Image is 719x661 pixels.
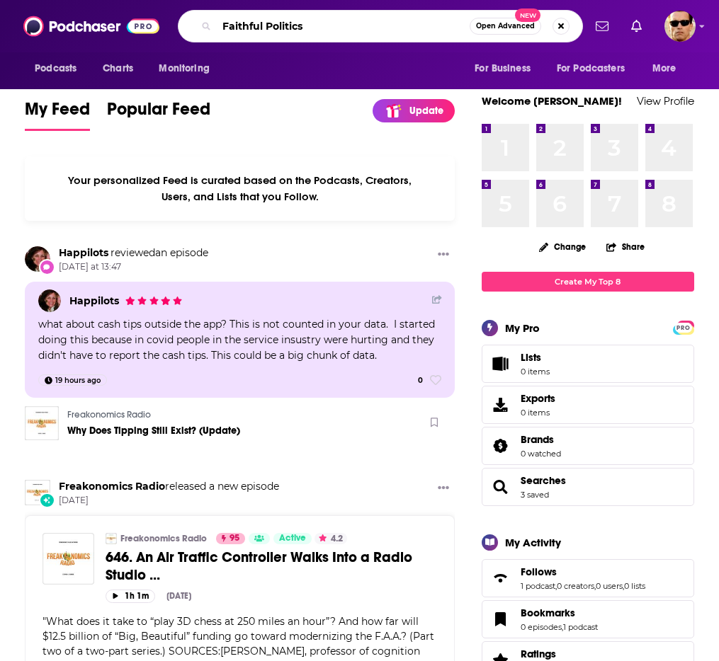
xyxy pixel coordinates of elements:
button: Show profile menu [664,11,696,42]
h3: released a new episode [59,480,279,493]
span: 95 [230,531,239,546]
a: Follows [521,565,645,578]
a: 0 episodes [521,622,562,632]
span: Follows [482,559,694,597]
a: Follows [487,568,515,588]
button: Show More Button [432,480,455,498]
button: open menu [548,55,645,82]
a: 1 podcast [521,581,555,591]
span: , [562,622,563,632]
img: Podchaser - Follow, Share and Rate Podcasts [23,13,159,40]
a: PRO [675,321,692,332]
span: Follows [521,565,557,578]
div: [DATE] [166,591,191,601]
button: Show More Button [432,246,455,264]
span: , [594,581,596,591]
span: More [652,59,676,79]
span: Bookmarks [521,607,575,619]
img: Happilots [25,246,50,272]
span: 646. An Air Traffic Controller Walks Into a Radio Studio ... [106,548,412,584]
a: Bookmarks [521,607,598,619]
span: [DATE] at 13:47 [59,261,208,273]
a: Lists [482,345,694,383]
a: Why Does Tipping Still Exist? (Update) [25,406,59,440]
a: Show notifications dropdown [590,14,614,38]
span: reviewed [111,246,155,259]
a: 646. An Air Traffic Controller Walks Into a Radio Studio ... [106,548,437,584]
span: Logged in as karldevries [664,11,696,42]
a: 95 [216,533,245,544]
span: My Feed [25,98,90,128]
a: View Profile [637,94,694,108]
a: Update [373,99,455,122]
span: Brands [482,427,694,465]
a: Freakonomics Radio [120,533,207,544]
img: Freakonomics Radio [106,533,117,544]
div: an episode [59,246,208,260]
span: , [623,581,624,591]
a: 646. An Air Traffic Controller Walks Into a Radio Studio ... [43,533,94,585]
button: open menu [149,55,227,82]
img: User Profile [664,11,696,42]
a: Exports [482,386,694,424]
a: Welcome [PERSON_NAME]! [482,94,622,108]
span: Bookmarks [482,600,694,638]
span: Ratings [521,648,556,660]
span: 19 hours ago [55,374,101,388]
a: Searches [521,474,566,487]
a: My Feed [25,98,90,131]
div: My Pro [505,321,540,335]
button: Share [606,233,645,260]
a: Brands [487,436,515,456]
button: 4.2 [315,533,347,544]
a: Happilots [59,246,108,259]
button: Open AdvancedNew [470,18,541,35]
span: Lists [521,351,541,364]
span: Charts [103,59,133,79]
a: Ratings [521,648,604,660]
span: Exports [521,392,555,405]
span: Lists [521,351,550,364]
span: 0 items [521,408,555,418]
button: open menu [25,55,95,82]
a: Freakonomics Radio [59,480,165,493]
a: Create My Top 8 [482,272,694,291]
span: New [515,8,540,22]
span: For Podcasters [557,59,625,79]
img: Freakonomics Radio [25,480,50,505]
span: Lists [487,354,515,374]
button: open menu [465,55,548,82]
a: Show notifications dropdown [625,14,647,38]
span: 0 items [521,367,550,377]
a: Charts [94,55,142,82]
span: 0 [418,374,423,387]
button: open menu [642,55,694,82]
a: 0 users [596,581,623,591]
a: 0 lists [624,581,645,591]
a: Why Does Tipping Still Exist? (Update) [67,425,240,437]
span: For Business [475,59,531,79]
a: Happilots [69,294,119,307]
p: Update [409,105,443,117]
a: Active [273,533,312,544]
span: [DATE] [59,495,279,507]
a: 0 watched [521,449,561,459]
a: 0 creators [557,581,594,591]
a: Freakonomics Radio [67,409,151,420]
span: Brands [521,433,554,446]
span: Searches [482,468,694,506]
span: PRO [675,323,692,333]
a: Share Button [432,294,442,305]
a: Brands [521,433,561,446]
a: Happilots [38,289,61,312]
a: 3 saved [521,490,549,500]
div: Your personalized Feed is curated based on the Podcasts, Creators, Users, and Lists that you Follow. [25,156,455,221]
div: My Activity [505,536,561,549]
div: Search podcasts, credits, & more... [178,10,583,42]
